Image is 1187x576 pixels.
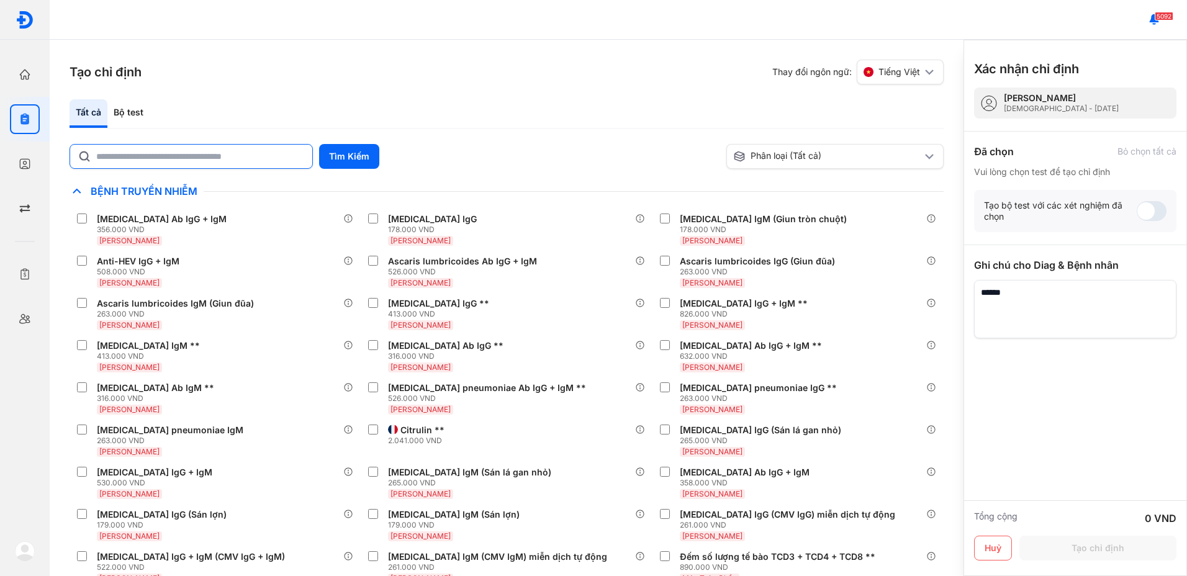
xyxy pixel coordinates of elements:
[99,447,160,456] span: [PERSON_NAME]
[97,298,254,309] div: Ascaris lumbricoides IgM (Giun đũa)
[99,405,160,414] span: [PERSON_NAME]
[390,362,451,372] span: [PERSON_NAME]
[680,309,813,319] div: 826.000 VND
[97,467,212,478] div: [MEDICAL_DATA] IgG + IgM
[388,436,449,446] div: 2.041.000 VND
[97,225,232,235] div: 356.000 VND
[99,278,160,287] span: [PERSON_NAME]
[388,520,525,530] div: 179.000 VND
[388,225,482,235] div: 178.000 VND
[974,144,1014,159] div: Đã chọn
[97,309,259,319] div: 263.000 VND
[680,520,900,530] div: 261.000 VND
[388,256,537,267] div: Ascaris lumbricoides Ab IgG + IgM
[97,425,243,436] div: [MEDICAL_DATA] pneumoniae IgM
[107,99,150,128] div: Bộ test
[680,267,840,277] div: 263.000 VND
[682,405,742,414] span: [PERSON_NAME]
[400,425,445,436] div: Citrulin **
[680,256,835,267] div: Ascaris lumbricoides IgG (Giun đũa)
[1155,12,1173,20] span: 5092
[388,382,586,394] div: [MEDICAL_DATA] pneumoniae Ab IgG + IgM **
[388,394,591,403] div: 526.000 VND
[680,214,847,225] div: [MEDICAL_DATA] IgM (Giun tròn chuột)
[680,551,875,562] div: Đếm số lượng tế bào TCD3 + TCD4 + TCD8 **
[97,436,248,446] div: 263.000 VND
[682,278,742,287] span: [PERSON_NAME]
[388,309,494,319] div: 413.000 VND
[682,489,742,498] span: [PERSON_NAME]
[97,340,200,351] div: [MEDICAL_DATA] IgM **
[390,320,451,330] span: [PERSON_NAME]
[319,144,379,169] button: Tìm Kiếm
[682,236,742,245] span: [PERSON_NAME]
[16,11,34,29] img: logo
[388,551,607,562] div: [MEDICAL_DATA] IgM (CMV IgM) miễn dịch tự động
[97,509,227,520] div: [MEDICAL_DATA] IgG (Sán lợn)
[97,256,179,267] div: Anti-HEV IgG + IgM
[388,340,503,351] div: [MEDICAL_DATA] Ab IgG **
[1004,104,1119,114] div: [DEMOGRAPHIC_DATA] - [DATE]
[388,351,508,361] div: 316.000 VND
[733,150,922,163] div: Phân loại (Tất cả)
[390,236,451,245] span: [PERSON_NAME]
[682,320,742,330] span: [PERSON_NAME]
[390,531,451,541] span: [PERSON_NAME]
[70,99,107,128] div: Tất cả
[680,340,822,351] div: [MEDICAL_DATA] Ab IgG + IgM **
[388,298,489,309] div: [MEDICAL_DATA] IgG **
[97,551,285,562] div: [MEDICAL_DATA] IgG + IgM (CMV IgG + IgM)
[15,541,35,561] img: logo
[680,225,852,235] div: 178.000 VND
[388,214,477,225] div: [MEDICAL_DATA] IgG
[70,63,142,81] h3: Tạo chỉ định
[99,362,160,372] span: [PERSON_NAME]
[680,509,895,520] div: [MEDICAL_DATA] IgG (CMV IgG) miễn dịch tự động
[99,320,160,330] span: [PERSON_NAME]
[390,405,451,414] span: [PERSON_NAME]
[682,447,742,456] span: [PERSON_NAME]
[97,478,217,488] div: 530.000 VND
[97,520,232,530] div: 179.000 VND
[974,258,1176,272] div: Ghi chú cho Diag & Bệnh nhân
[1004,92,1119,104] div: [PERSON_NAME]
[388,467,551,478] div: [MEDICAL_DATA] IgM (Sán lá gan nhỏ)
[388,478,556,488] div: 265.000 VND
[680,436,846,446] div: 265.000 VND
[99,531,160,541] span: [PERSON_NAME]
[680,562,880,572] div: 890.000 VND
[680,425,841,436] div: [MEDICAL_DATA] IgG (Sán lá gan nhỏ)
[99,489,160,498] span: [PERSON_NAME]
[974,166,1176,178] div: Vui lòng chọn test để tạo chỉ định
[84,185,204,197] span: Bệnh Truyền Nhiễm
[680,382,837,394] div: [MEDICAL_DATA] pneumoniae IgG **
[1019,536,1176,560] button: Tạo chỉ định
[772,60,944,84] div: Thay đổi ngôn ngữ:
[680,394,842,403] div: 263.000 VND
[974,536,1012,560] button: Huỷ
[680,467,810,478] div: [MEDICAL_DATA] Ab IgG + IgM
[680,298,808,309] div: [MEDICAL_DATA] IgG + IgM **
[97,382,214,394] div: [MEDICAL_DATA] Ab IgM **
[97,267,184,277] div: 508.000 VND
[680,478,815,488] div: 358.000 VND
[984,200,1137,222] div: Tạo bộ test với các xét nghiệm đã chọn
[97,394,219,403] div: 316.000 VND
[680,351,827,361] div: 632.000 VND
[97,351,205,361] div: 413.000 VND
[974,511,1018,526] div: Tổng cộng
[1145,511,1176,526] div: 0 VND
[974,60,1079,78] h3: Xác nhận chỉ định
[682,531,742,541] span: [PERSON_NAME]
[878,66,920,78] span: Tiếng Việt
[390,489,451,498] span: [PERSON_NAME]
[1117,146,1176,157] div: Bỏ chọn tất cả
[99,236,160,245] span: [PERSON_NAME]
[390,278,451,287] span: [PERSON_NAME]
[388,509,520,520] div: [MEDICAL_DATA] IgM (Sán lợn)
[682,362,742,372] span: [PERSON_NAME]
[388,267,542,277] div: 526.000 VND
[97,562,290,572] div: 522.000 VND
[97,214,227,225] div: [MEDICAL_DATA] Ab IgG + IgM
[388,562,612,572] div: 261.000 VND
